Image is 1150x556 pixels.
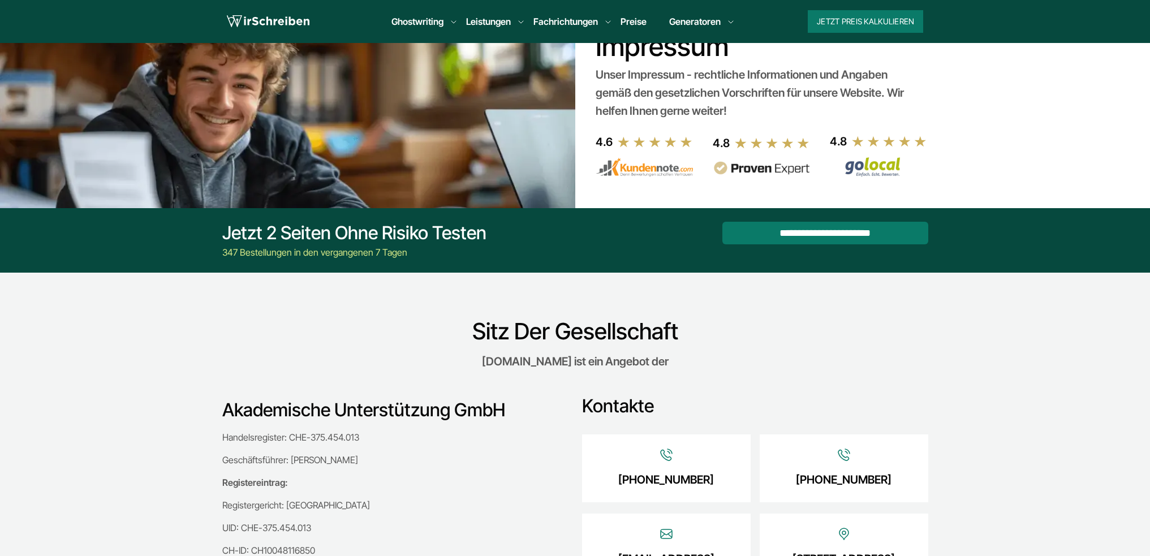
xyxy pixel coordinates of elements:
p: [DOMAIN_NAME] ist ein Angebot der [346,352,804,370]
a: Ghostwriting [391,15,443,28]
h3: Kontakte [582,395,928,417]
button: Jetzt Preis kalkulieren [808,10,923,33]
img: Icon [837,448,851,462]
img: Icon [660,448,673,462]
a: [PHONE_NUMBER] [618,471,714,489]
div: 4.6 [596,133,613,151]
div: 347 Bestellungen in den vergangenen 7 Tagen [222,245,486,259]
p: Registergericht: [GEOGRAPHIC_DATA] [222,498,559,512]
p: Handelsregister: CHE-375.454.013 [222,430,559,444]
h2: Sitz Der Gesellschaft [222,318,928,345]
div: 4.8 [830,132,847,150]
img: Wirschreiben Bewertungen [830,157,927,177]
img: logo wirschreiben [227,13,309,30]
div: Jetzt 2 Seiten ohne Risiko testen [222,222,486,244]
a: Preise [621,16,647,27]
a: Leistungen [466,15,511,28]
h3: Akademische Unterstützung GmbH [222,399,559,421]
a: Fachrichtungen [533,15,598,28]
img: stars [851,135,927,148]
img: stars [617,136,693,148]
a: Generatoren [669,15,721,28]
strong: Registereintrag: [222,477,288,488]
div: 4.8 [713,134,730,152]
p: UID: CHE-375.454.013 [222,521,559,535]
img: Icon [660,527,673,541]
img: provenexpert reviews [713,161,810,175]
h1: Impressum [596,31,923,62]
div: Unser Impressum - rechtliche Informationen und Angaben gemäß den gesetzlichen Vorschriften für un... [596,66,923,120]
img: stars [734,137,810,149]
img: Icon [837,527,851,541]
p: Geschäftsführer: [PERSON_NAME] [222,453,559,467]
img: kundennote [596,158,693,177]
a: [PHONE_NUMBER] [796,471,891,489]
